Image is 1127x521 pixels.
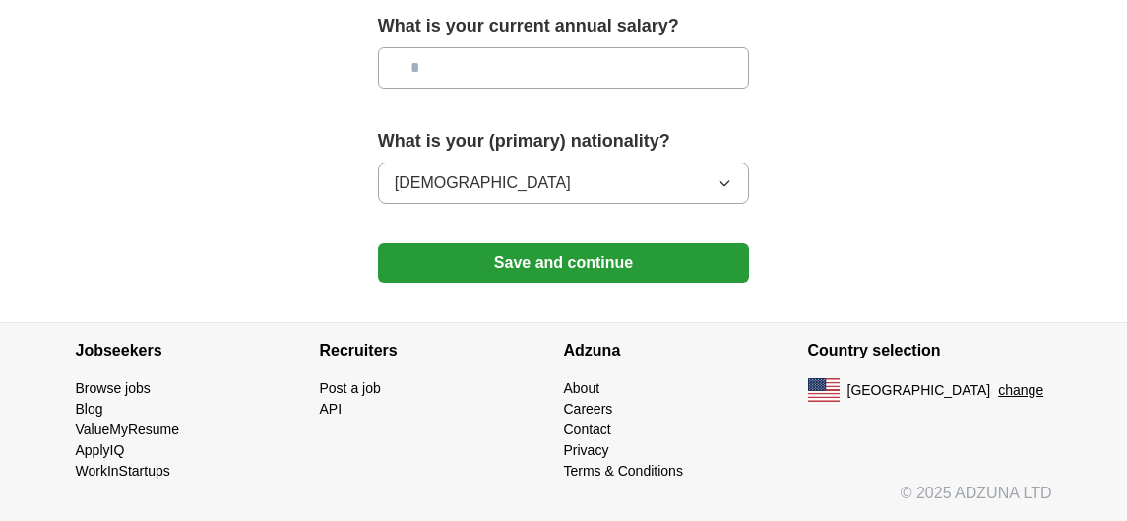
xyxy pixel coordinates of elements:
button: [DEMOGRAPHIC_DATA] [378,163,750,204]
a: About [564,380,600,396]
img: US flag [808,378,840,402]
a: Blog [76,401,103,417]
h4: Country selection [808,323,1052,378]
button: Save and continue [378,243,750,283]
span: [DEMOGRAPHIC_DATA] [395,171,571,195]
a: Contact [564,422,611,437]
a: Careers [564,401,613,417]
a: ApplyIQ [76,442,125,458]
a: API [320,401,343,417]
div: © 2025 ADZUNA LTD [60,482,1068,521]
label: What is your (primary) nationality? [378,128,750,155]
a: ValueMyResume [76,422,180,437]
a: Browse jobs [76,380,151,396]
a: Post a job [320,380,381,396]
a: Terms & Conditions [564,463,683,479]
a: Privacy [564,442,609,458]
span: [GEOGRAPHIC_DATA] [847,380,991,401]
button: change [998,380,1043,401]
a: WorkInStartups [76,463,170,479]
label: What is your current annual salary? [378,13,750,39]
